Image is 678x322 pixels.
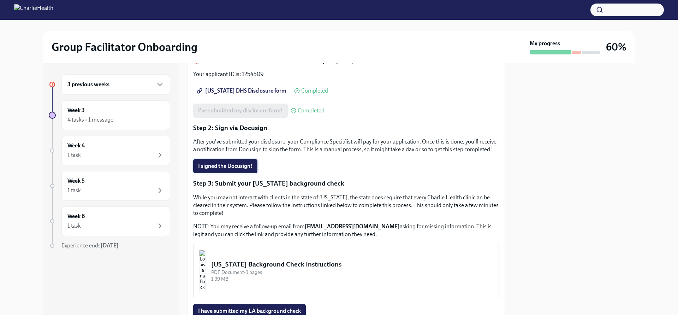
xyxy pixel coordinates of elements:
img: CharlieHealth [14,4,53,16]
strong: [EMAIL_ADDRESS][DOMAIN_NAME] [305,223,400,230]
strong: Please note: This disclosure is time sensitve and expires [DATE]. [200,57,356,64]
a: [US_STATE] DHS Disclosure form [193,84,291,98]
span: [US_STATE] DHS Disclosure form [198,87,286,94]
p: Step 2: Sign via Docusign [193,123,499,133]
span: I have submitted my LA background check [198,308,301,315]
span: Experience ends [61,242,119,249]
a: Week 34 tasks • 1 message [49,100,170,130]
a: Week 51 task [49,171,170,201]
strong: My progress [530,40,560,47]
div: 1 task [67,151,81,159]
button: [US_STATE] Background Check InstructionsPDF Document•3 pages1.39 MB [193,244,499,298]
h6: Week 4 [67,142,85,150]
p: Step 3: Submit your [US_STATE] background check [193,179,499,188]
h6: Week 6 [67,212,85,220]
div: 3 previous weeks [61,74,170,95]
h2: Group Facilitator Onboarding [52,40,197,54]
img: Louisiana Background Check Instructions [199,250,206,292]
p: Your applicant ID is: 1254509 [193,70,499,78]
span: I signed the Docusign! [198,163,252,170]
p: While you may not interact with clients in the state of [US_STATE], the state does require that e... [193,194,499,217]
span: Completed [301,88,328,94]
button: I have submitted my LA background check [193,304,306,318]
div: 4 tasks • 1 message [67,116,113,124]
p: After you've submitted your disclosure, your Compliance Specialist will pay for your application.... [193,138,499,153]
button: I signed the Docusign! [193,159,257,173]
p: NOTE: You may receive a follow-up email from asking for missing information. This is legit and yo... [193,223,499,238]
strong: [DATE] [101,242,119,249]
a: Week 61 task [49,206,170,236]
div: 1 task [67,187,81,194]
span: Completed [298,108,325,113]
a: Week 41 task [49,136,170,165]
h6: 3 previous weeks [67,81,109,88]
div: [US_STATE] Background Check Instructions [211,260,493,269]
div: 1.39 MB [211,276,493,282]
h3: 60% [606,41,626,53]
h6: Week 5 [67,177,85,185]
h6: Week 3 [67,106,85,114]
div: 1 task [67,222,81,230]
div: PDF Document • 3 pages [211,269,493,276]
